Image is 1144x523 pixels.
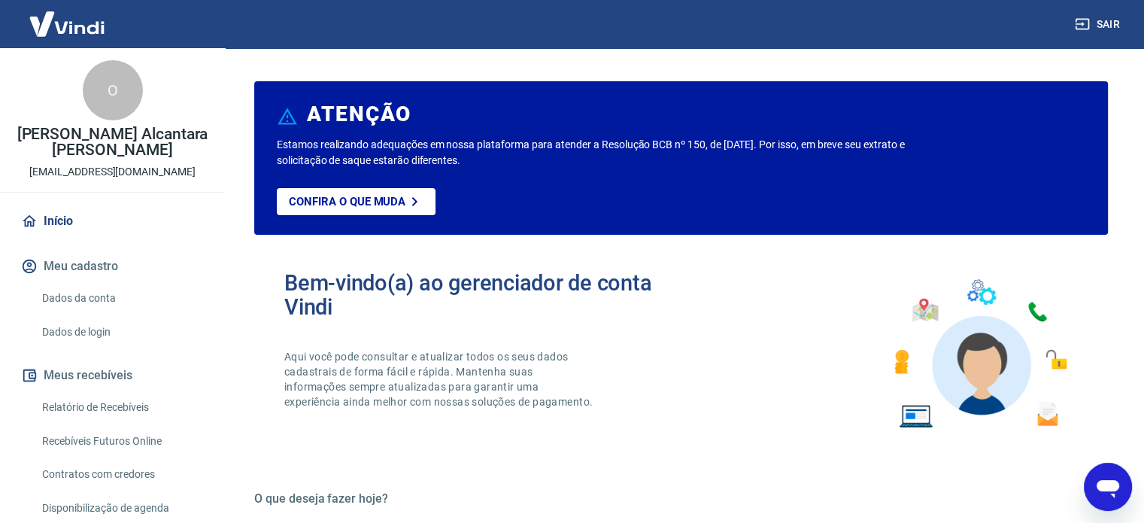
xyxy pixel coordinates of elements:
[1072,11,1126,38] button: Sair
[277,188,435,215] a: Confira o que muda
[284,349,596,409] p: Aqui você pode consultar e atualizar todos os seus dados cadastrais de forma fácil e rápida. Mant...
[18,359,207,392] button: Meus recebíveis
[83,60,143,120] div: O
[277,137,924,169] p: Estamos realizando adequações em nossa plataforma para atender a Resolução BCB nº 150, de [DATE]....
[18,205,207,238] a: Início
[18,1,116,47] img: Vindi
[36,283,207,314] a: Dados da conta
[254,491,1108,506] h5: O que deseja fazer hoje?
[289,195,405,208] p: Confira o que muda
[284,271,681,319] h2: Bem-vindo(a) ao gerenciador de conta Vindi
[36,317,207,348] a: Dados de login
[36,459,207,490] a: Contratos com credores
[881,271,1078,437] img: Imagem de um avatar masculino com diversos icones exemplificando as funcionalidades do gerenciado...
[36,426,207,457] a: Recebíveis Futuros Online
[307,107,411,122] h6: ATENÇÃO
[1084,463,1132,511] iframe: Botão para abrir a janela de mensagens, conversa em andamento
[18,250,207,283] button: Meu cadastro
[36,392,207,423] a: Relatório de Recebíveis
[12,126,213,158] p: [PERSON_NAME] Alcantara [PERSON_NAME]
[29,164,196,180] p: [EMAIL_ADDRESS][DOMAIN_NAME]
